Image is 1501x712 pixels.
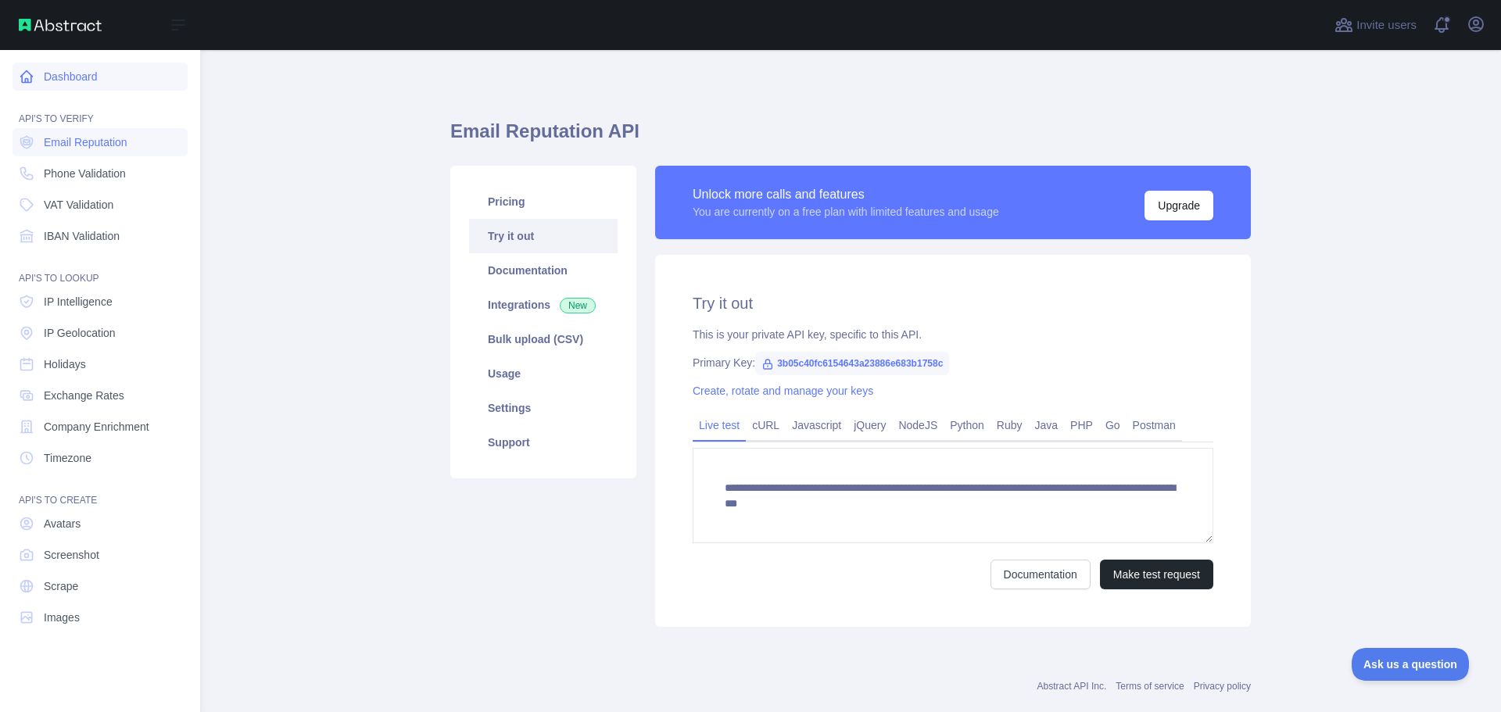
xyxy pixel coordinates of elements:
div: Unlock more calls and features [693,185,999,204]
a: Support [469,425,618,460]
h1: Email Reputation API [450,119,1251,156]
a: Pricing [469,184,618,219]
span: Email Reputation [44,134,127,150]
a: cURL [746,413,786,438]
span: Company Enrichment [44,419,149,435]
a: PHP [1064,413,1099,438]
a: Dashboard [13,63,188,91]
button: Make test request [1100,560,1213,589]
button: Upgrade [1145,191,1213,220]
a: Screenshot [13,541,188,569]
a: Exchange Rates [13,381,188,410]
a: IBAN Validation [13,222,188,250]
a: Terms of service [1116,681,1184,692]
a: Python [944,413,991,438]
span: IP Geolocation [44,325,116,341]
div: API'S TO CREATE [13,475,188,506]
a: Images [13,603,188,631]
h2: Try it out [693,292,1213,314]
a: Bulk upload (CSV) [469,322,618,356]
span: New [560,298,596,313]
div: This is your private API key, specific to this API. [693,327,1213,342]
span: Exchange Rates [44,388,124,403]
a: Usage [469,356,618,391]
a: Timezone [13,444,188,472]
span: Screenshot [44,547,99,563]
a: Documentation [469,253,618,288]
div: API'S TO VERIFY [13,94,188,125]
iframe: Toggle Customer Support [1352,648,1470,681]
button: Invite users [1331,13,1420,38]
a: Company Enrichment [13,413,188,441]
div: Primary Key: [693,355,1213,370]
a: Ruby [991,413,1029,438]
a: VAT Validation [13,191,188,219]
a: jQuery [847,413,892,438]
a: Holidays [13,350,188,378]
a: Email Reputation [13,128,188,156]
a: Scrape [13,572,188,600]
span: IBAN Validation [44,228,120,244]
a: Postman [1127,413,1182,438]
span: Invite users [1356,16,1417,34]
span: VAT Validation [44,197,113,213]
span: Images [44,610,80,625]
a: Documentation [991,560,1091,589]
span: IP Intelligence [44,294,113,309]
a: NodeJS [892,413,944,438]
a: Avatars [13,510,188,538]
a: Integrations New [469,288,618,322]
a: Abstract API Inc. [1037,681,1107,692]
a: Live test [693,413,746,438]
a: Privacy policy [1194,681,1251,692]
a: Try it out [469,219,618,253]
div: You are currently on a free plan with limited features and usage [693,204,999,220]
a: Phone Validation [13,159,188,188]
span: 3b05c40fc6154643a23886e683b1758c [755,352,949,375]
span: Avatars [44,516,81,531]
span: Timezone [44,450,91,466]
a: Javascript [786,413,847,438]
a: Settings [469,391,618,425]
a: IP Intelligence [13,288,188,316]
a: Go [1099,413,1127,438]
a: Java [1029,413,1065,438]
span: Holidays [44,356,86,372]
span: Scrape [44,578,78,594]
div: API'S TO LOOKUP [13,253,188,284]
span: Phone Validation [44,166,126,181]
a: IP Geolocation [13,319,188,347]
img: Abstract API [19,19,102,31]
a: Create, rotate and manage your keys [693,385,873,397]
